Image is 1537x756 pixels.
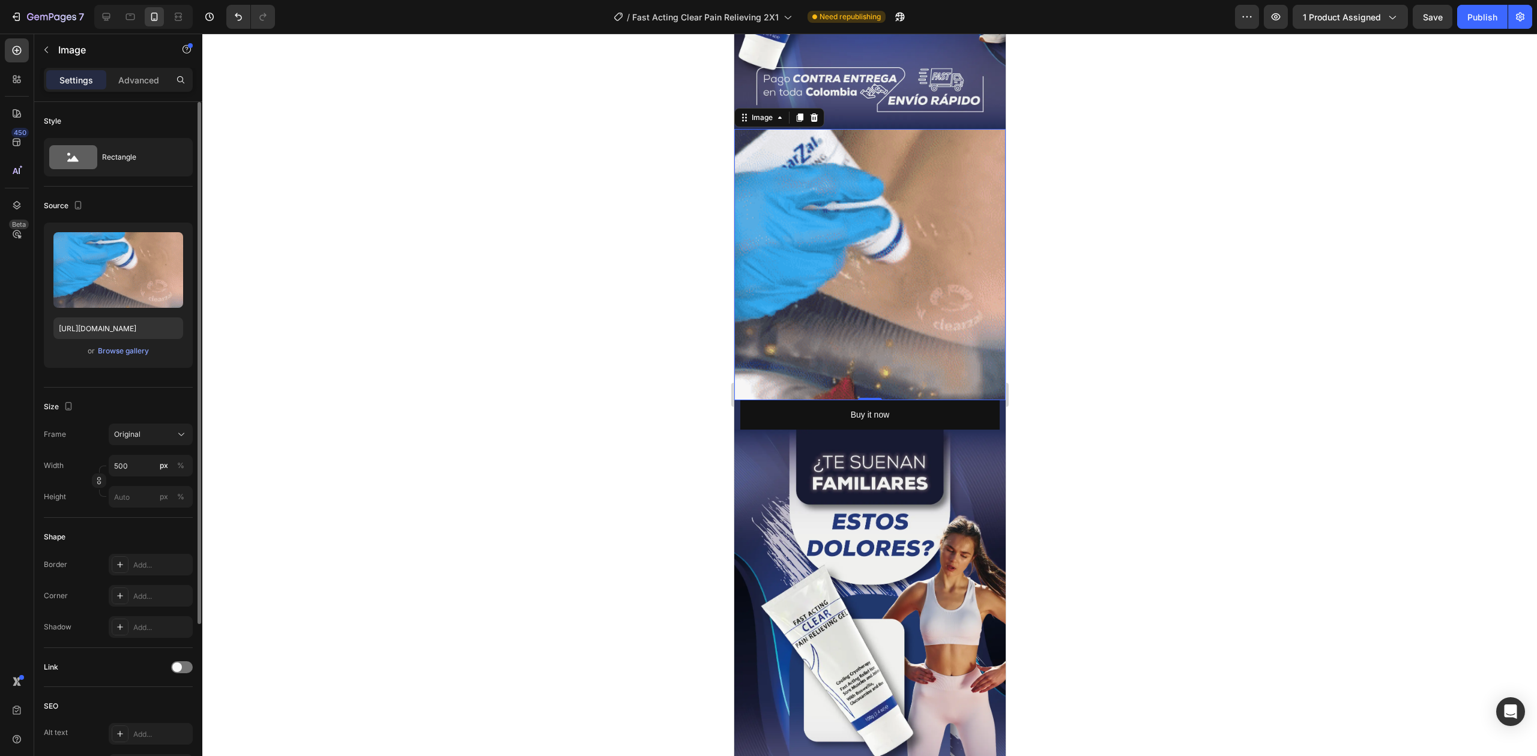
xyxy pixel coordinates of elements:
div: px [160,491,168,502]
p: Advanced [118,74,159,86]
input: https://example.com/image.jpg [53,317,183,339]
div: 450 [11,128,29,137]
div: Open Intercom Messenger [1496,697,1525,726]
div: Undo/Redo [226,5,275,29]
p: Image [58,43,160,57]
div: Border [44,559,67,570]
button: Browse gallery [97,345,149,357]
button: Original [109,424,193,445]
div: Add... [133,729,190,740]
span: 1 product assigned [1303,11,1381,23]
div: px [160,460,168,471]
button: px [174,458,188,473]
button: % [157,490,171,504]
label: Height [44,491,66,502]
button: 7 [5,5,89,29]
span: Save [1423,12,1443,22]
button: px [174,490,188,504]
div: % [177,460,184,471]
input: px% [109,455,193,476]
div: Size [44,399,76,415]
span: Original [114,429,140,440]
div: Add... [133,560,190,571]
div: Alt text [44,727,68,738]
div: Add... [133,622,190,633]
img: preview-image [53,232,183,308]
label: Frame [44,429,66,440]
div: Publish [1467,11,1497,23]
span: or [88,344,95,358]
span: / [627,11,630,23]
div: Shadow [44,622,71,632]
p: 7 [79,10,84,24]
label: Width [44,460,64,471]
div: Shape [44,532,65,542]
div: Browse gallery [98,346,149,356]
div: Link [44,662,58,673]
button: Save [1413,5,1452,29]
div: Add... [133,591,190,602]
button: % [157,458,171,473]
p: Settings [59,74,93,86]
div: Source [44,198,85,214]
div: Beta [9,220,29,229]
div: Rectangle [102,143,175,171]
iframe: Design area [734,34,1006,756]
span: Need republishing [820,11,881,22]
div: SEO [44,701,58,712]
input: px% [109,486,193,508]
button: 1 product assigned [1293,5,1408,29]
button: Publish [1457,5,1508,29]
div: Corner [44,590,68,601]
span: Fast Acting Clear Pain Relieving 2X1 [632,11,779,23]
div: Style [44,116,61,127]
div: % [177,491,184,502]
